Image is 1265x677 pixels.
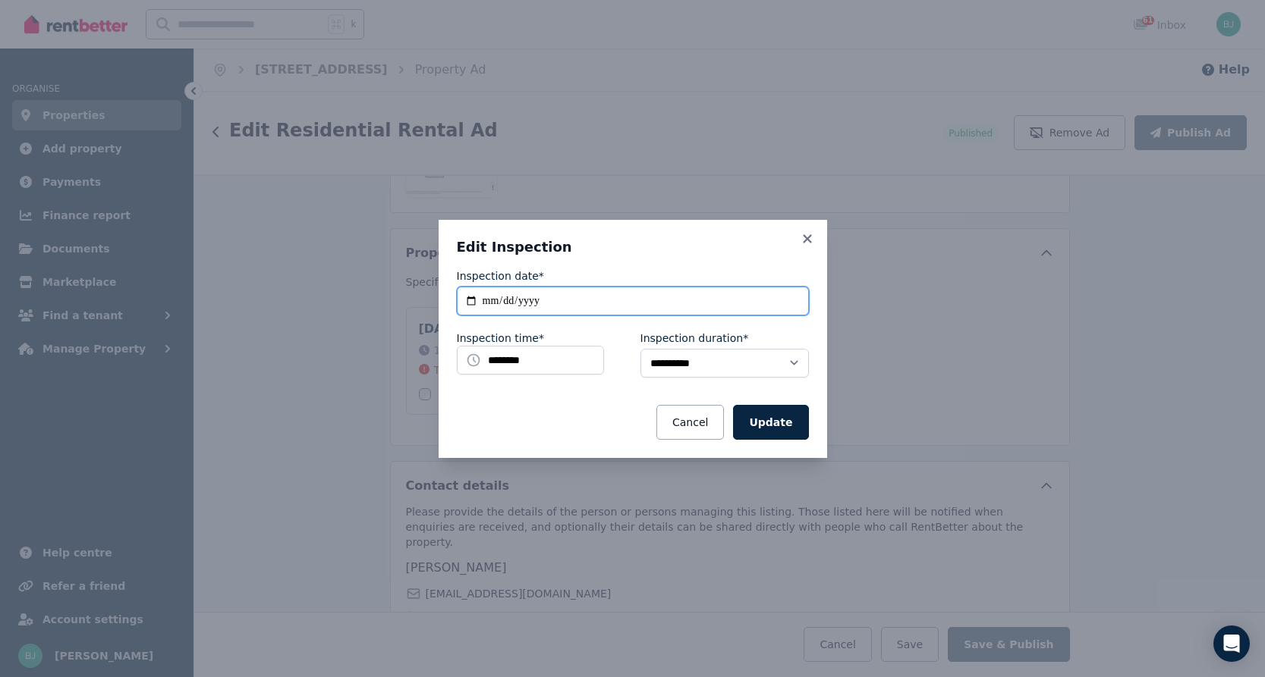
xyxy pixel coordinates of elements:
label: Inspection time* [457,331,544,346]
button: Cancel [656,405,724,440]
label: Inspection duration* [640,331,749,346]
div: Open Intercom Messenger [1213,625,1250,662]
button: Update [733,405,808,440]
label: Inspection date* [457,268,544,284]
h3: Edit Inspection [457,238,809,256]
